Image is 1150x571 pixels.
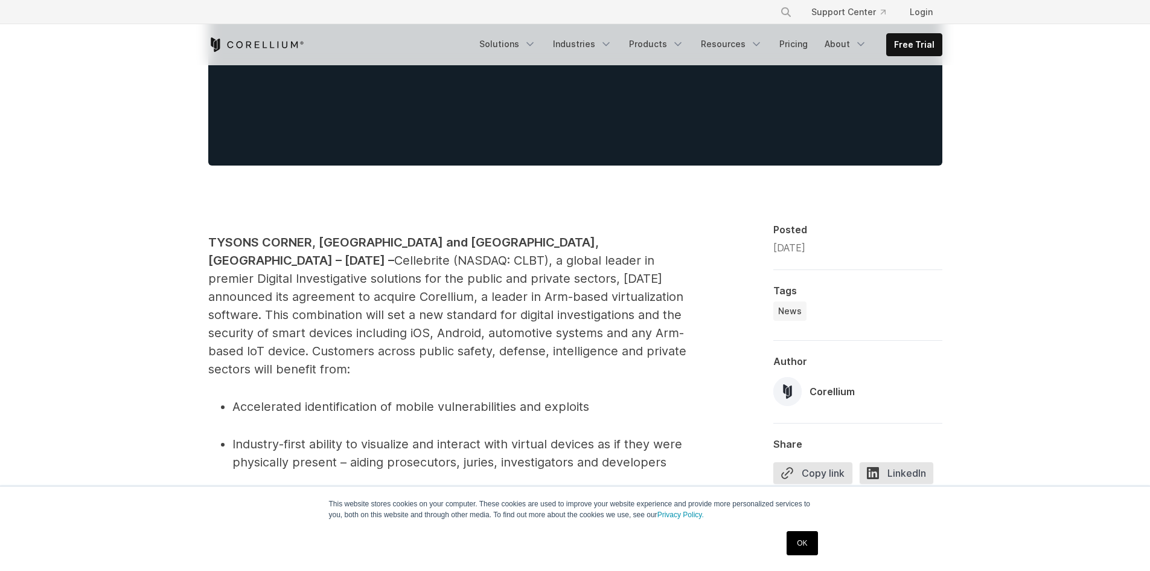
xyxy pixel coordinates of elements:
[773,242,805,254] span: [DATE]
[773,224,942,236] div: Posted
[472,33,942,56] div: Navigation Menu
[694,33,770,55] a: Resources
[887,34,942,56] a: Free Trial
[232,399,589,414] span: Accelerated identification of mobile vulnerabilities and exploits
[778,305,802,317] span: News
[860,462,941,489] a: LinkedIn
[208,37,304,52] a: Corellium Home
[775,1,797,23] button: Search
[773,355,942,367] div: Author
[232,437,682,469] span: Industry-first ability to visualize and interact with virtual devices as if they were physically ...
[773,285,942,297] div: Tags
[657,511,704,519] a: Privacy Policy.
[622,33,691,55] a: Products
[773,438,942,450] div: Share
[208,235,599,268] span: TYSONS CORNER, [GEOGRAPHIC_DATA] and [GEOGRAPHIC_DATA], [GEOGRAPHIC_DATA] – [DATE] –
[817,33,874,55] a: About
[860,462,933,484] span: LinkedIn
[765,1,942,23] div: Navigation Menu
[810,384,855,399] div: Corellium
[787,531,817,555] a: OK
[900,1,942,23] a: Login
[546,33,619,55] a: Industries
[208,253,686,376] span: Cellebrite (NASDAQ: CLBT), a global leader in premier Digital Investigative solutions for the pub...
[329,498,822,520] p: This website stores cookies on your computer. These cookies are used to improve your website expe...
[772,33,815,55] a: Pricing
[773,462,852,484] button: Copy link
[773,302,807,321] a: News
[802,1,895,23] a: Support Center
[773,377,802,406] img: Corellium
[472,33,543,55] a: Solutions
